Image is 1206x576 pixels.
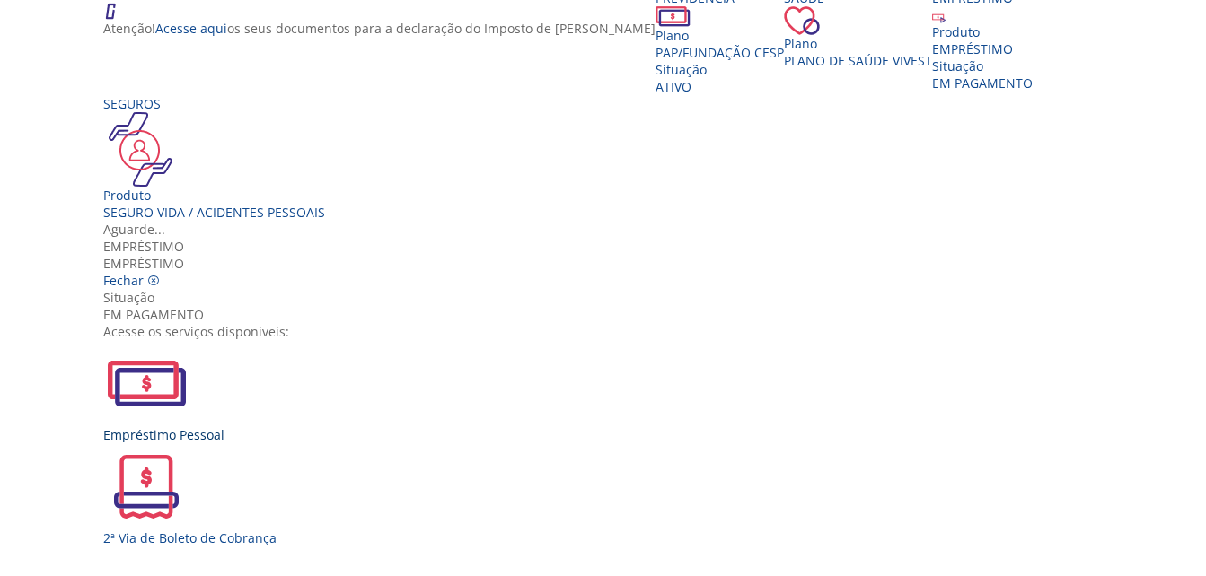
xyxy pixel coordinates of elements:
a: Empréstimo Pessoal [103,340,1116,443]
div: Plano [656,27,784,44]
img: EmprestimoPessoal.svg [103,340,189,426]
div: Seguros [103,95,325,112]
a: Seguros Produto Seguro Vida / Acidentes Pessoais [103,95,325,221]
span: Fechar [103,272,144,289]
p: Atenção! os seus documentos para a declaração do Imposto de [PERSON_NAME] [103,20,656,37]
div: Empréstimo Pessoal [103,426,1116,443]
img: ico_seguros.png [103,112,178,187]
span: PAP/Fundação CESP [656,44,784,61]
div: Situação [932,57,1033,74]
div: Aguarde... [103,221,1116,238]
div: Situação [656,61,784,78]
a: 2ª Via de Boleto de Cobrança [103,443,1116,546]
img: ico_coracao.png [784,6,820,35]
span: EMPRÉSTIMO [103,255,184,272]
span: Plano de Saúde VIVEST [784,52,932,69]
div: Plano [784,35,932,52]
div: 2ª Via de Boleto de Cobrança [103,529,1116,546]
img: ico_dinheiro.png [656,6,691,27]
a: Acesse aqui [155,20,227,37]
div: EM PAGAMENTO [103,306,1116,323]
span: Ativo [656,78,691,95]
a: Fechar [103,272,160,289]
div: Seguro Vida / Acidentes Pessoais [103,204,325,221]
div: Situação [103,289,1116,306]
img: ico_emprestimo.svg [932,10,946,23]
span: EM PAGAMENTO [932,74,1033,92]
div: Produto [103,187,325,204]
div: Produto [932,23,1033,40]
img: 2ViaCobranca.svg [103,443,189,529]
div: Empréstimo [103,238,1116,255]
div: Acesse os serviços disponíveis: [103,323,1116,340]
div: EMPRÉSTIMO [932,40,1033,57]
